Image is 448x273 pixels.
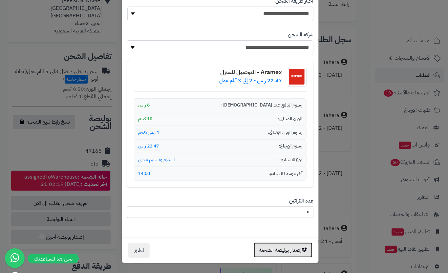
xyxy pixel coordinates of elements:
span: 10 كجم [138,116,152,122]
label: عدد الكراتين [289,197,313,205]
img: شعار شركة الشحن [287,67,307,87]
p: 22.47 ر.س - 2 إلى 3 أيام عمل [219,77,282,85]
span: 14:00 [138,170,150,177]
h4: Aramex - التوصيل للمنزل [219,69,282,75]
button: اغلاق [128,243,150,258]
button: إصدار بوليصة الشحنة [254,243,312,258]
span: استلام وتسليم مجاني [138,157,175,163]
span: آخر موعد للاستلام: [268,170,302,177]
span: الوزن المجاني: [278,116,302,122]
span: رسوم الدفع عند [DEMOGRAPHIC_DATA]: [221,102,302,108]
span: 6 ر.س [138,102,150,108]
span: رسوم الإرجاع: [279,143,302,149]
span: نوع الاستلام: [279,157,302,163]
label: شركه الشحن [288,31,313,39]
span: رسوم الوزن الإضافي: [268,129,302,136]
span: 1 ر.س/كجم [138,129,159,136]
span: 22.47 ر.س [138,143,159,149]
